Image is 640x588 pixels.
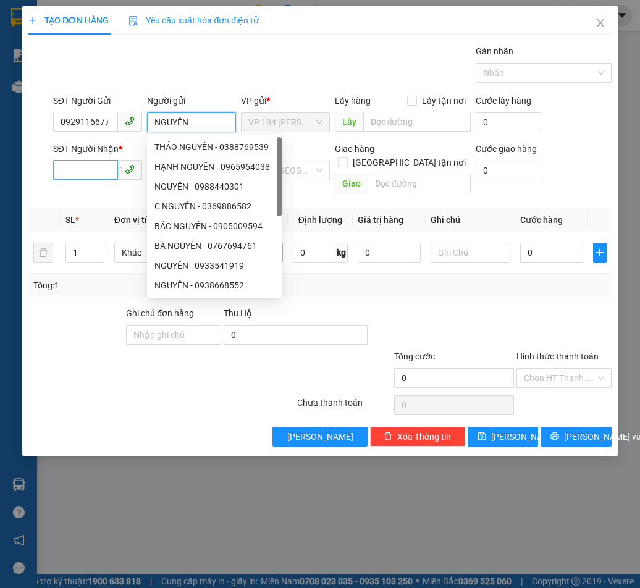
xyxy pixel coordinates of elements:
[147,275,282,295] div: NGUYÊN - 0938668552
[118,85,217,102] div: 0798648152
[384,432,392,442] span: delete
[516,351,599,361] label: Hình thức thanh toán
[147,177,282,196] div: NGUYÊN - 0988440301
[147,216,282,236] div: BÁC NGUYÊN - 0905009594
[11,10,109,55] div: VP 184 [PERSON_NAME] - HCM
[53,142,142,156] div: SĐT Người Nhận
[128,16,138,26] img: icon
[296,396,394,418] div: Chưa thanh toán
[287,430,353,443] span: [PERSON_NAME]
[520,215,563,225] span: Cước hàng
[363,112,471,132] input: Dọc đường
[335,144,374,154] span: Giao hàng
[476,144,537,154] label: Cước giao hàng
[53,94,142,107] div: SĐT Người Gửi
[272,427,368,447] button: [PERSON_NAME]
[468,427,538,447] button: save[PERSON_NAME]
[147,137,282,157] div: THẢO NGUYÊN - 0388769539
[125,116,135,126] span: phone
[478,432,486,442] span: save
[358,215,403,225] span: Giá trị hàng
[114,215,161,225] span: Đơn vị tính
[248,113,322,132] span: VP 184 Nguyễn Văn Trỗi - HCM
[65,215,75,225] span: SL
[426,208,515,232] th: Ghi chú
[224,308,252,318] span: Thu Hộ
[593,243,607,262] button: plus
[335,243,348,262] span: kg
[126,308,194,318] label: Ghi chú đơn hàng
[128,15,259,25] span: Yêu cầu xuất hóa đơn điện tử
[154,219,274,233] div: BÁC NGUYÊN - 0905009594
[33,243,53,262] button: delete
[33,279,248,292] div: Tổng: 1
[154,180,274,193] div: NGUYÊN - 0988440301
[298,215,342,225] span: Định lượng
[125,164,135,174] span: phone
[11,70,109,87] div: 0779330362
[594,248,606,258] span: plus
[147,196,282,216] div: C NGUYÊN - 0369886582
[550,432,559,442] span: printer
[154,199,274,213] div: C NGUYÊN - 0369886582
[335,96,371,106] span: Lấy hàng
[491,430,557,443] span: [PERSON_NAME]
[394,351,435,361] span: Tổng cước
[596,18,605,28] span: close
[476,96,531,106] label: Cước lấy hàng
[11,12,30,25] span: Gửi:
[28,15,109,25] span: TẠO ĐƠN HÀNG
[122,243,187,262] span: Khác
[241,94,330,107] div: VP gửi
[368,174,471,193] input: Dọc đường
[476,46,513,56] label: Gán nhãn
[541,427,611,447] button: printer[PERSON_NAME] và In
[348,156,471,169] span: [GEOGRAPHIC_DATA] tận nơi
[335,112,363,132] span: Lấy
[147,94,236,107] div: Người gửi
[154,160,274,174] div: HẠNH NGUYÊN - 0965964038
[154,239,274,253] div: BÀ NGUYÊN - 0767694761
[118,12,148,25] span: Nhận:
[397,430,451,443] span: Xóa Thông tin
[147,236,282,256] div: BÀ NGUYÊN - 0767694761
[335,174,368,193] span: Giao
[11,55,109,70] div: [PERSON_NAME]
[431,243,510,262] input: Ghi Chú
[118,55,217,85] div: CHỊ [PERSON_NAME]
[154,279,274,292] div: NGUYÊN - 0938668552
[147,256,282,275] div: NGUYÊN - 0933541919
[126,325,221,345] input: Ghi chú đơn hàng
[147,157,282,177] div: HẠNH NGUYÊN - 0965964038
[417,94,471,107] span: Lấy tận nơi
[583,6,618,41] button: Close
[370,427,465,447] button: deleteXóa Thông tin
[476,112,541,132] input: Cước lấy hàng
[28,16,37,25] span: plus
[154,259,274,272] div: NGUYÊN - 0933541919
[154,140,274,154] div: THẢO NGUYÊN - 0388769539
[476,161,541,180] input: Cước giao hàng
[358,243,421,262] input: 0
[118,10,217,55] div: VP 36 [PERSON_NAME] - Bà Rịa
